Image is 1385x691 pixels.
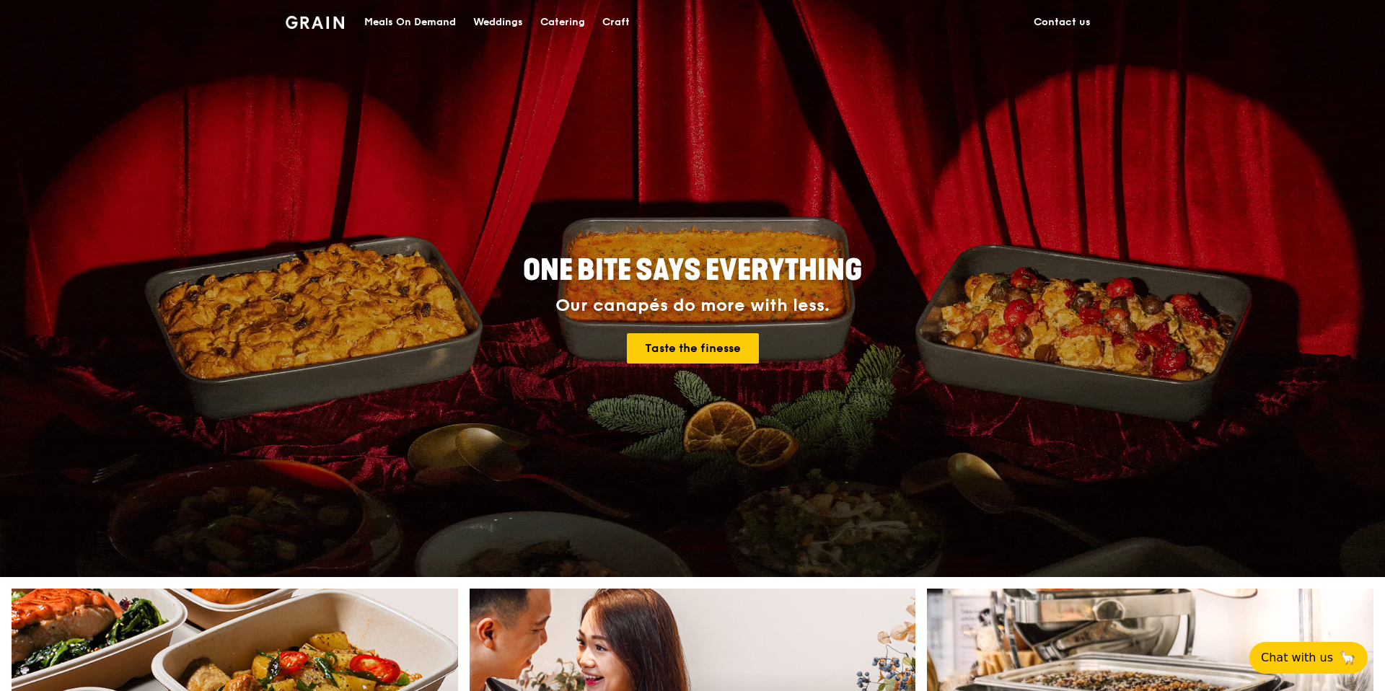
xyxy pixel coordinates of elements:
[1261,649,1333,666] span: Chat with us
[1025,1,1099,44] a: Contact us
[364,1,456,44] div: Meals On Demand
[433,296,952,316] div: Our canapés do more with less.
[602,1,630,44] div: Craft
[540,1,585,44] div: Catering
[473,1,523,44] div: Weddings
[286,16,344,29] img: Grain
[523,253,862,288] span: ONE BITE SAYS EVERYTHING
[1339,649,1356,666] span: 🦙
[627,333,759,364] a: Taste the finesse
[532,1,594,44] a: Catering
[465,1,532,44] a: Weddings
[594,1,638,44] a: Craft
[1249,642,1368,674] button: Chat with us🦙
